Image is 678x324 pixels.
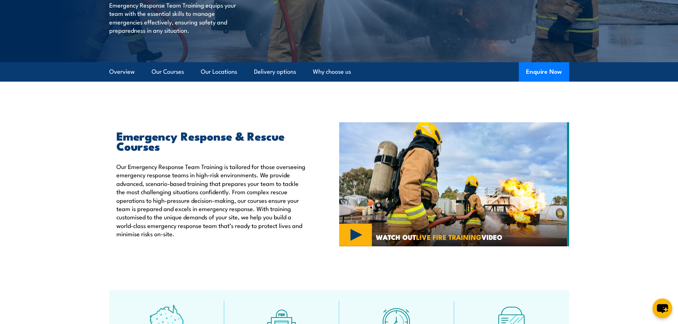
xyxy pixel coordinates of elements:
[376,234,502,240] span: WATCH OUT VIDEO
[116,131,306,151] h2: Emergency Response & Rescue Courses
[339,122,569,247] img: MINING SAFETY TRAINING COURSES
[519,62,569,82] button: Enquire Now
[116,162,306,238] p: Our Emergency Response Team Training is tailored for those overseeing emergency response teams in...
[152,62,184,81] a: Our Courses
[416,232,481,242] strong: LIVE FIRE TRAINING
[313,62,351,81] a: Why choose us
[109,62,135,81] a: Overview
[254,62,296,81] a: Delivery options
[652,298,672,318] button: chat-button
[109,1,240,35] p: Emergency Response Team Training equips your team with the essential skills to manage emergencies...
[201,62,237,81] a: Our Locations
